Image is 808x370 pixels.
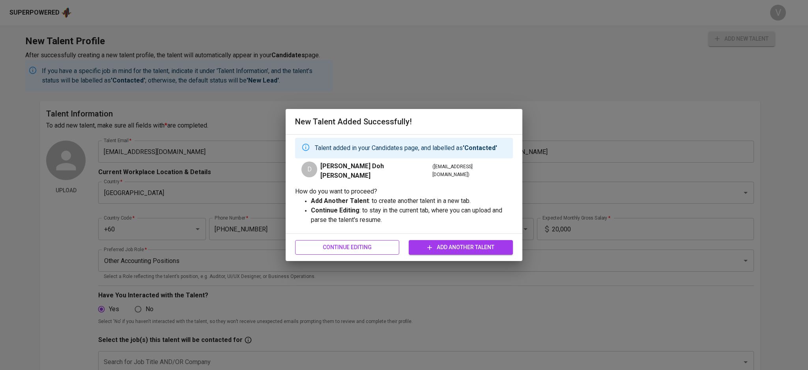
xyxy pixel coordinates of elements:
[432,163,507,179] span: ( [EMAIL_ADDRESS][DOMAIN_NAME] )
[315,143,497,153] p: Talent added in your Candidates page, and labelled as
[311,197,369,205] strong: Add Another Talent
[409,240,513,255] button: Add Another Talent
[295,240,399,255] button: Continue Editing
[311,196,513,206] p: : to create another talent in a new tab.
[320,162,431,180] span: [PERSON_NAME] Doh [PERSON_NAME]
[301,242,393,252] span: Continue Editing
[301,162,317,177] div: D
[311,207,359,214] strong: Continue Editing
[311,206,513,225] p: : to stay in the current tab, where you can upload and parse the talent's resume.
[295,115,513,128] h6: New Talent Added Successfully!
[463,144,497,152] strong: 'Contacted'
[415,242,507,252] span: Add Another Talent
[295,187,513,196] p: How do you want to proceed?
